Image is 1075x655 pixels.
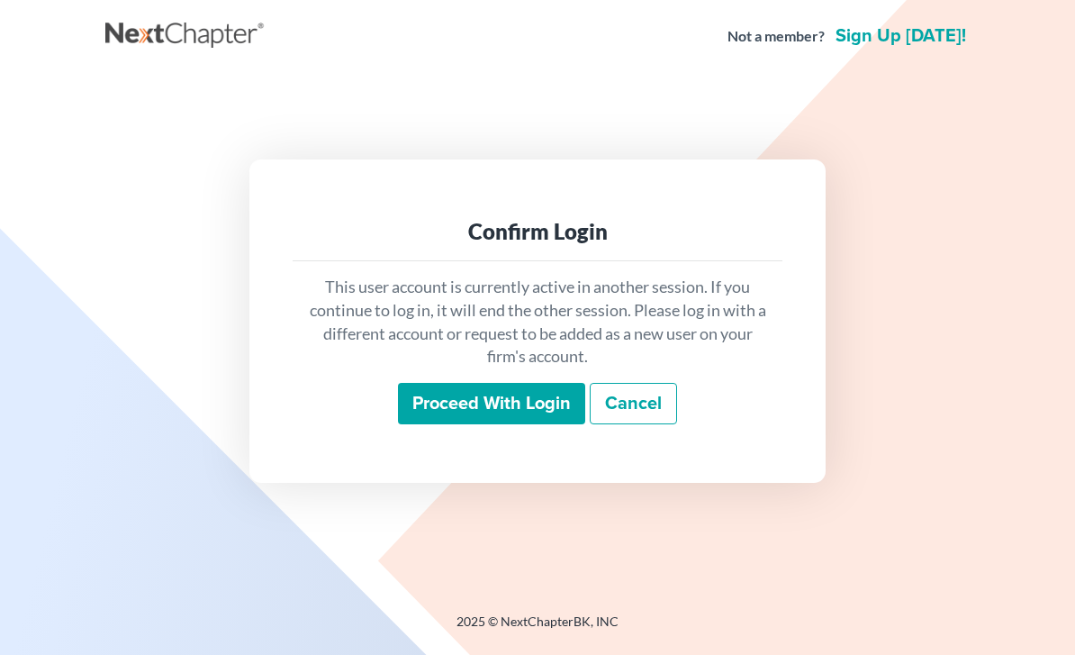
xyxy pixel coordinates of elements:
[727,26,825,47] strong: Not a member?
[307,276,768,368] p: This user account is currently active in another session. If you continue to log in, it will end ...
[398,383,585,424] input: Proceed with login
[832,27,970,45] a: Sign up [DATE]!
[590,383,677,424] a: Cancel
[307,217,768,246] div: Confirm Login
[105,613,970,645] div: 2025 © NextChapterBK, INC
